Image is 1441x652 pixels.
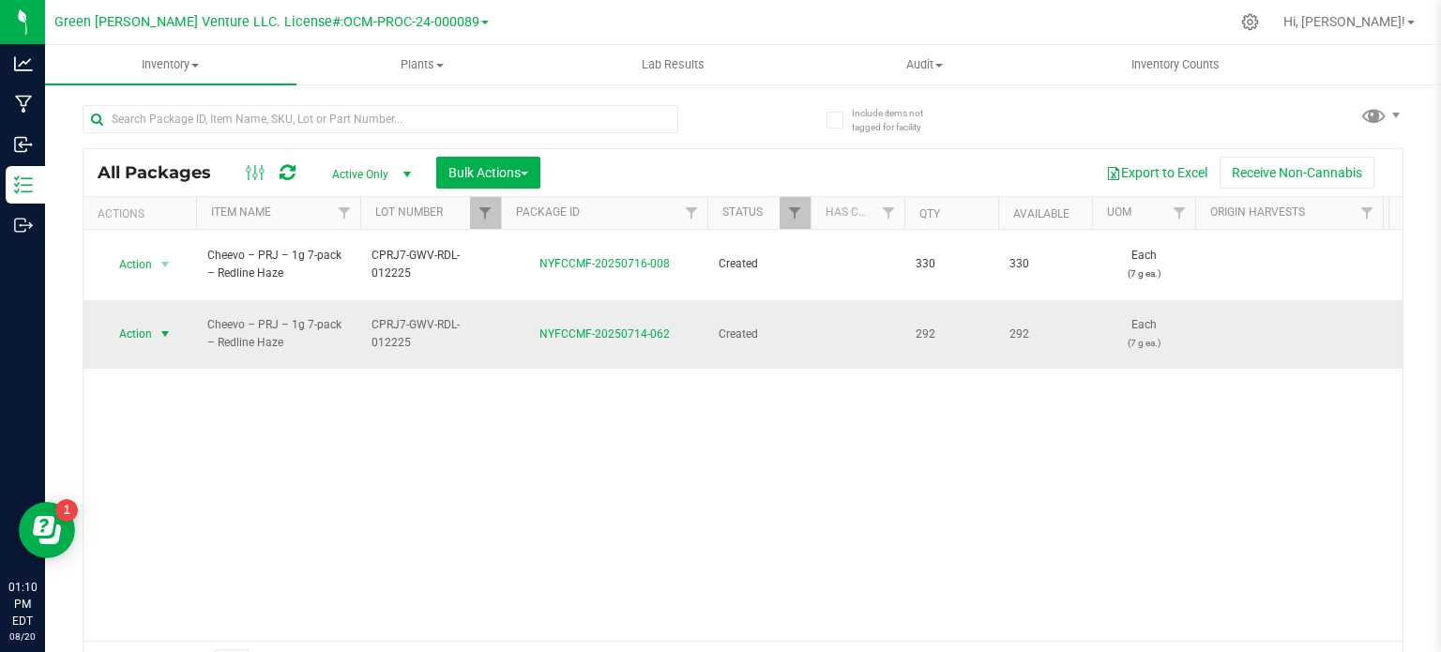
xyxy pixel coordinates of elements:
div: Actions [98,207,189,220]
inline-svg: Inbound [14,135,33,154]
a: Inventory Counts [1050,45,1301,84]
span: Include items not tagged for facility [852,106,946,134]
span: Green [PERSON_NAME] Venture LLC. License#:OCM-PROC-24-000089 [54,14,479,30]
a: Filter [1352,197,1383,229]
div: Manage settings [1238,13,1262,31]
a: Lot Number [375,205,443,219]
span: All Packages [98,162,230,183]
a: NYFCCMF-20250714-062 [539,327,670,341]
a: Inventory [45,45,296,84]
p: (7 g ea.) [1103,334,1184,352]
span: Bulk Actions [448,165,528,180]
span: Plants [297,56,547,73]
span: 330 [916,255,987,273]
span: select [154,321,177,347]
span: 292 [916,326,987,343]
a: Plants [296,45,548,84]
p: (7 g ea.) [1103,265,1184,282]
a: Origin Harvests [1210,205,1305,219]
a: Filter [1164,197,1195,229]
span: CPRJ7-GWV-RDL-012225 [372,247,490,282]
span: Cheevo – PRJ – 1g 7-pack – Redline Haze [207,247,349,282]
span: Created [719,255,799,273]
a: UOM [1107,205,1131,219]
span: Each [1103,247,1184,282]
span: Each [1103,316,1184,352]
span: Lab Results [616,56,730,73]
span: CPRJ7-GWV-RDL-012225 [372,316,490,352]
span: Action [102,321,153,347]
a: Filter [780,197,811,229]
span: Created [719,326,799,343]
button: Export to Excel [1094,157,1220,189]
a: Filter [873,197,904,229]
input: Search Package ID, Item Name, SKU, Lot or Part Number... [83,105,678,133]
a: Filter [676,197,707,229]
span: Inventory Counts [1106,56,1245,73]
p: 08/20 [8,629,37,644]
a: Qty [919,207,940,220]
inline-svg: Inventory [14,175,33,194]
span: select [154,251,177,278]
a: Filter [470,197,501,229]
iframe: Resource center unread badge [55,499,78,522]
a: Filter [329,197,360,229]
a: Available [1013,207,1069,220]
span: Inventory [45,56,296,73]
inline-svg: Analytics [14,54,33,73]
span: 292 [1009,326,1081,343]
span: 330 [1009,255,1081,273]
a: Status [722,205,763,219]
inline-svg: Manufacturing [14,95,33,114]
button: Receive Non-Cannabis [1220,157,1374,189]
iframe: Resource center [19,502,75,558]
a: Item Name [211,205,271,219]
th: Has COA [811,197,904,230]
a: NYFCCMF-20250716-008 [539,257,670,270]
inline-svg: Outbound [14,216,33,235]
span: Action [102,251,153,278]
p: 01:10 PM EDT [8,579,37,629]
a: Lab Results [548,45,799,84]
span: Hi, [PERSON_NAME]! [1283,14,1405,29]
span: Cheevo – PRJ – 1g 7-pack – Redline Haze [207,316,349,352]
span: Audit [799,56,1049,73]
a: Audit [798,45,1050,84]
a: Package ID [516,205,580,219]
button: Bulk Actions [436,157,540,189]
